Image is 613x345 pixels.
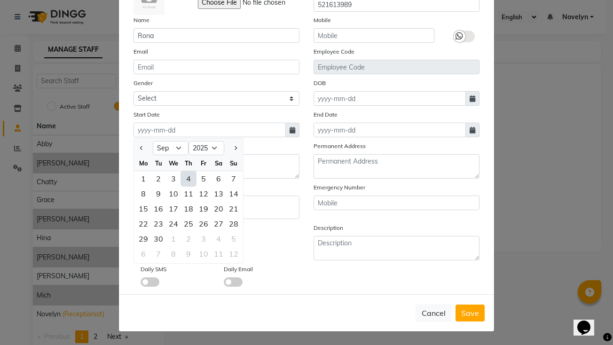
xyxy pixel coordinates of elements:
button: Previous month [138,141,146,156]
div: 30 [151,231,166,246]
div: Wednesday, September 3, 2025 [166,171,181,186]
div: 21 [226,201,241,216]
input: Employee Code [314,60,479,74]
div: We [166,156,181,171]
div: Sunday, September 28, 2025 [226,216,241,231]
div: 1 [166,231,181,246]
input: Mobile [314,196,479,210]
div: Monday, October 6, 2025 [136,246,151,261]
div: Friday, October 10, 2025 [196,246,211,261]
input: Email [134,60,299,74]
div: Th [181,156,196,171]
div: Friday, September 26, 2025 [196,216,211,231]
div: 18 [181,201,196,216]
label: Permanent Address [314,142,366,150]
div: 12 [226,246,241,261]
div: Wednesday, September 24, 2025 [166,216,181,231]
div: Thursday, October 2, 2025 [181,231,196,246]
div: Monday, September 22, 2025 [136,216,151,231]
label: Emergency Number [314,183,365,192]
div: Tuesday, September 23, 2025 [151,216,166,231]
input: Mobile [314,28,434,43]
div: 22 [136,216,151,231]
label: Daily Email [224,265,253,274]
div: Tuesday, September 16, 2025 [151,201,166,216]
div: Monday, September 1, 2025 [136,171,151,186]
div: 7 [226,171,241,186]
div: Saturday, September 13, 2025 [211,186,226,201]
div: Wednesday, October 1, 2025 [166,231,181,246]
div: 28 [226,216,241,231]
label: Name [134,16,149,24]
div: 15 [136,201,151,216]
div: Tuesday, October 7, 2025 [151,246,166,261]
div: Thursday, September 11, 2025 [181,186,196,201]
button: Cancel [416,304,452,322]
label: DOB [314,79,326,87]
iframe: chat widget [574,307,604,336]
input: yyyy-mm-dd [314,91,466,106]
div: 25 [181,216,196,231]
div: 9 [181,246,196,261]
label: Description [314,224,343,232]
div: 27 [211,216,226,231]
div: Sunday, October 5, 2025 [226,231,241,246]
div: Saturday, October 11, 2025 [211,246,226,261]
div: 12 [196,186,211,201]
div: Wednesday, September 17, 2025 [166,201,181,216]
div: Thursday, October 9, 2025 [181,246,196,261]
input: Name [134,28,299,43]
div: Mo [136,156,151,171]
button: Next month [231,141,239,156]
div: 7 [151,246,166,261]
div: Monday, September 8, 2025 [136,186,151,201]
div: 19 [196,201,211,216]
div: Wednesday, September 10, 2025 [166,186,181,201]
div: Tu [151,156,166,171]
div: 8 [136,186,151,201]
div: Sunday, September 7, 2025 [226,171,241,186]
div: Friday, September 5, 2025 [196,171,211,186]
div: Sunday, October 12, 2025 [226,246,241,261]
label: Employee Code [314,47,354,56]
div: Monday, September 29, 2025 [136,231,151,246]
div: 6 [211,171,226,186]
div: 4 [181,171,196,186]
div: 13 [211,186,226,201]
div: Sunday, September 14, 2025 [226,186,241,201]
label: Gender [134,79,153,87]
input: yyyy-mm-dd [134,123,286,137]
div: Saturday, September 20, 2025 [211,201,226,216]
div: 16 [151,201,166,216]
div: 9 [151,186,166,201]
label: Daily SMS [141,265,166,274]
div: Sa [211,156,226,171]
label: Email [134,47,148,56]
div: Saturday, September 27, 2025 [211,216,226,231]
div: 11 [181,186,196,201]
div: 20 [211,201,226,216]
div: Friday, October 3, 2025 [196,231,211,246]
div: Saturday, September 6, 2025 [211,171,226,186]
div: 17 [166,201,181,216]
div: 3 [166,171,181,186]
div: 26 [196,216,211,231]
div: Thursday, September 4, 2025 [181,171,196,186]
div: Tuesday, September 30, 2025 [151,231,166,246]
div: 4 [211,231,226,246]
div: Monday, September 15, 2025 [136,201,151,216]
div: 2 [181,231,196,246]
div: Fr [196,156,211,171]
label: End Date [314,110,338,119]
button: Save [456,305,485,321]
input: yyyy-mm-dd [314,123,466,137]
div: 11 [211,246,226,261]
div: Tuesday, September 2, 2025 [151,171,166,186]
span: Save [461,308,479,318]
label: Mobile [314,16,331,24]
div: 24 [166,216,181,231]
div: 5 [226,231,241,246]
div: 14 [226,186,241,201]
div: 23 [151,216,166,231]
div: Sunday, September 21, 2025 [226,201,241,216]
